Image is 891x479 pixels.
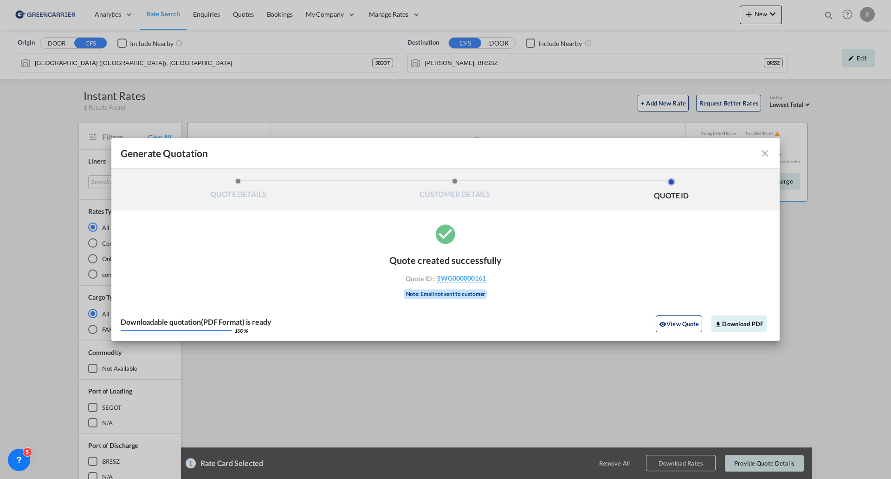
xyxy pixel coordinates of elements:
[656,315,702,332] button: icon-eyeView Quote
[392,274,499,282] div: Quote ID :
[404,289,487,299] div: Note: Email not sent to customer
[759,148,770,159] md-icon: icon-close fg-AAA8AD cursor m-0
[437,274,486,282] span: SWG000000161
[234,328,248,333] div: 100 %
[434,222,457,245] md-icon: icon-checkbox-marked-circle
[121,147,208,159] span: Generate Quotation
[711,315,767,332] button: Download PDF
[659,321,666,328] md-icon: icon-eye
[389,255,502,266] div: Quote created successfully
[563,178,780,203] li: QUOTE ID
[121,318,271,326] div: Downloadable quotation(PDF Format) is ready
[130,178,347,203] li: QUOTE DETAILS
[111,138,780,341] md-dialog: Generate QuotationQUOTE ...
[347,178,563,203] li: CUSTOMER DETAILS
[715,321,722,328] md-icon: icon-download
